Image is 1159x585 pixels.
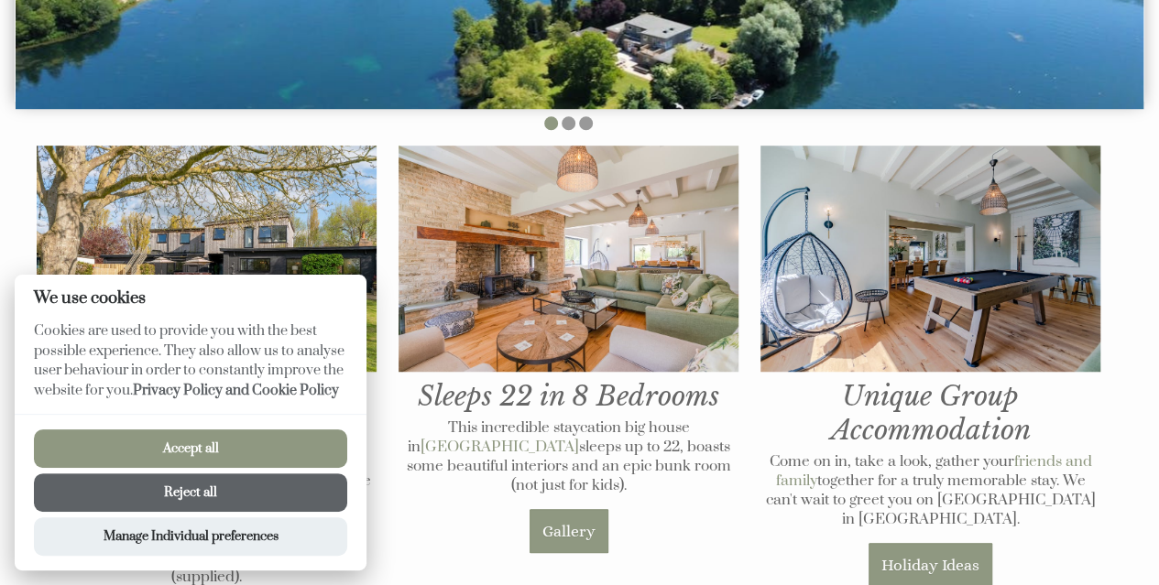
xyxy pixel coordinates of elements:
a: Privacy Policy and Cookie Policy [133,382,339,399]
a: Gallery [530,509,608,553]
img: Games room at The Island in Oxfordshire [760,146,1100,372]
h1: Unique Group Accommodation [760,146,1100,447]
h1: Sleeps 22 in 8 Bedrooms [399,146,738,413]
img: Living room at The Island in Oxfordshire [399,146,738,372]
button: Manage Individual preferences [34,517,347,556]
p: Cookies are used to provide you with the best possible experience. They also allow us to analyse ... [15,321,366,414]
h2: We use cookies [15,289,366,307]
a: [GEOGRAPHIC_DATA] [421,438,579,457]
img: The Island in Oxfordshire [37,146,377,372]
button: Accept all [34,429,347,468]
p: This incredible staycation big house in sleeps up to 22, boasts some beautiful interiors and an e... [399,418,738,495]
a: friends and family [776,452,1092,491]
button: Reject all [34,473,347,512]
p: Come on in, take a look, gather your together for a truly memorable stay. We can't wait to greet ... [760,452,1100,529]
h1: House on its own Private Island! [37,146,377,447]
